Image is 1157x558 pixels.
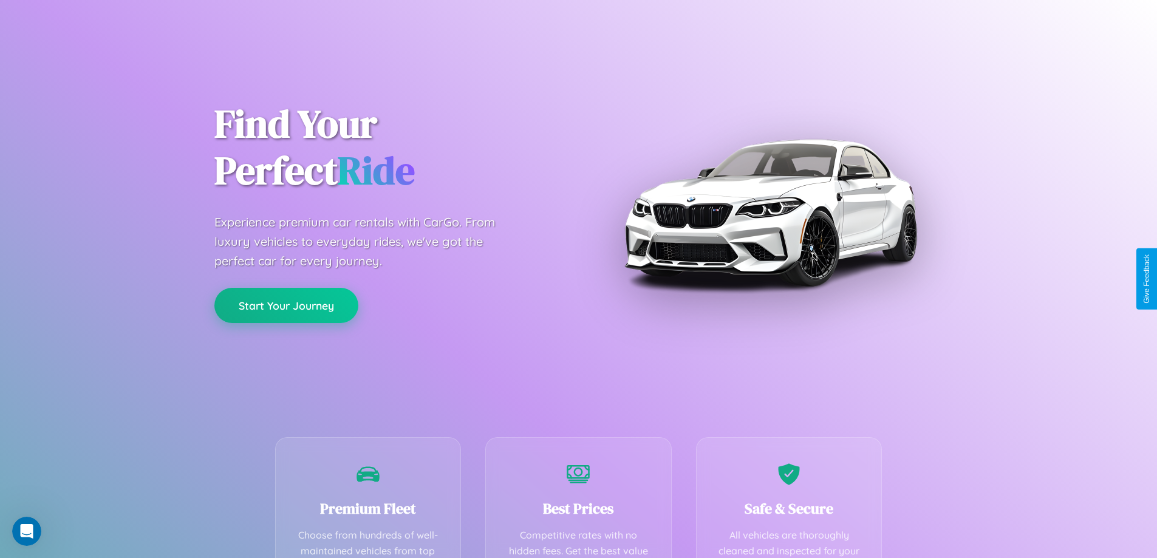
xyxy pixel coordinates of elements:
img: Premium BMW car rental vehicle [618,61,922,364]
p: Experience premium car rentals with CarGo. From luxury vehicles to everyday rides, we've got the ... [214,213,518,271]
span: Ride [338,144,415,197]
h1: Find Your Perfect [214,101,561,194]
h3: Premium Fleet [294,498,443,519]
button: Start Your Journey [214,288,358,323]
div: Give Feedback [1142,254,1151,304]
iframe: Intercom live chat [12,517,41,546]
h3: Safe & Secure [715,498,864,519]
h3: Best Prices [504,498,653,519]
